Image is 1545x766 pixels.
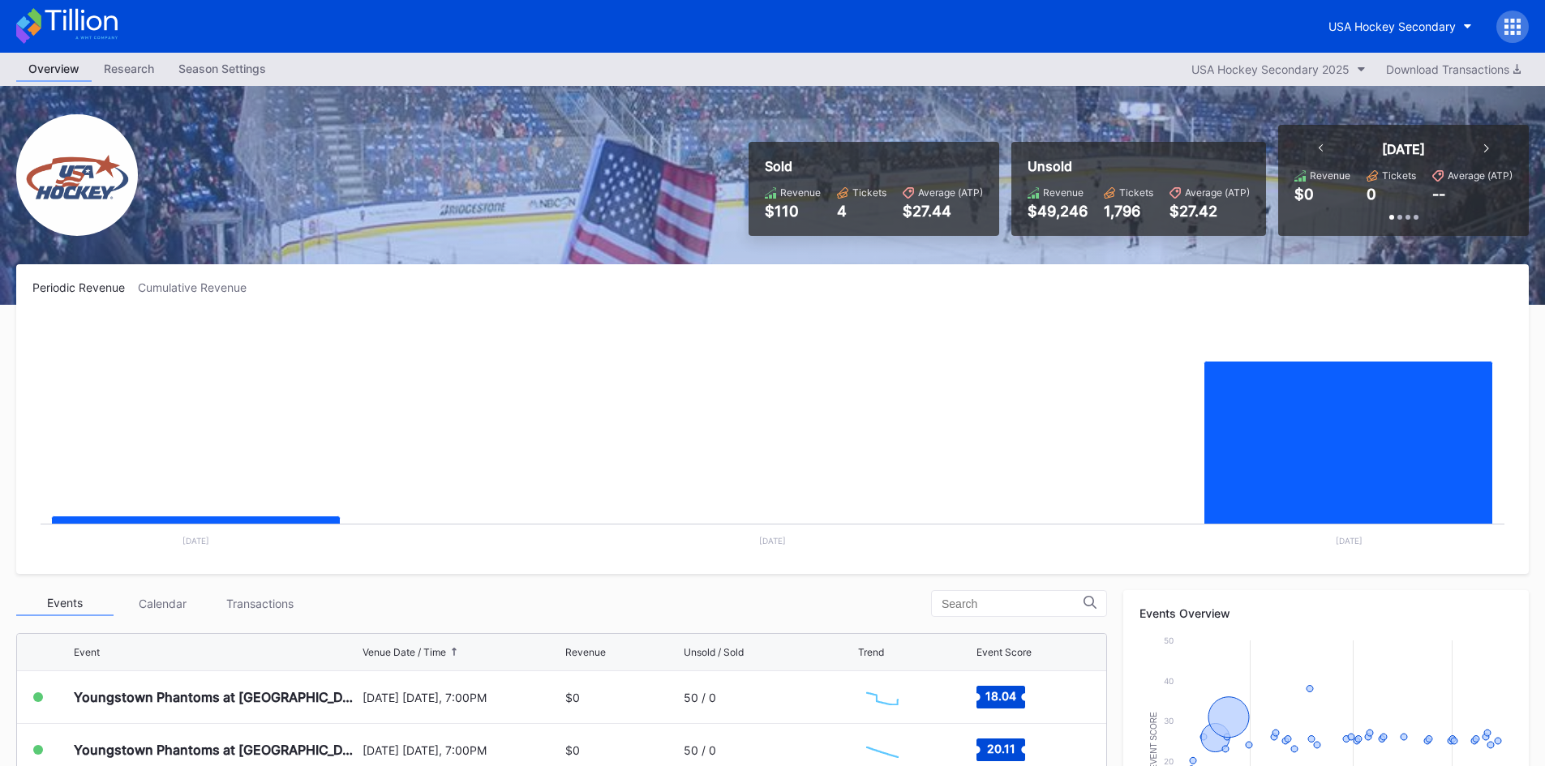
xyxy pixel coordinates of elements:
div: Trend [858,646,884,658]
div: Sold [765,158,983,174]
a: Research [92,57,166,82]
div: $0 [565,691,580,704]
svg: Chart title [32,315,1513,558]
div: Venue Date / Time [363,646,446,658]
div: $0 [1294,186,1314,203]
div: Tickets [852,186,886,199]
div: $110 [765,203,821,220]
div: Periodic Revenue [32,280,138,294]
div: 1,796 [1104,203,1153,220]
div: $27.44 [903,203,983,220]
div: $49,246 [1028,203,1088,220]
button: USA Hockey Secondary 2025 [1183,58,1374,80]
text: [DATE] [759,536,786,546]
div: Event [74,646,100,658]
div: $0 [565,743,580,757]
text: 40 [1164,676,1174,686]
div: Revenue [1310,169,1350,182]
text: [DATE] [182,536,209,546]
div: USA Hockey Secondary 2025 [1191,62,1350,76]
div: 50 / 0 [684,691,716,704]
div: Events Overview [1139,606,1513,620]
div: Transactions [211,591,308,616]
div: [DATE] [1382,141,1425,157]
div: Calendar [114,591,211,616]
a: Overview [16,57,92,82]
div: Average (ATP) [918,186,983,199]
div: Unsold / Sold [684,646,744,658]
div: Research [92,57,166,80]
div: Youngstown Phantoms at [GEOGRAPHIC_DATA] Hockey NTDP U-18 [74,742,358,758]
text: 18.04 [985,689,1016,703]
div: -- [1432,186,1445,203]
text: [DATE] [1336,536,1363,546]
div: 50 / 0 [684,743,716,757]
div: Revenue [780,186,821,199]
div: Tickets [1382,169,1416,182]
text: 20.11 [986,742,1015,755]
div: Revenue [565,646,606,658]
div: 0 [1367,186,1376,203]
div: Events [16,591,114,616]
div: USA Hockey Secondary [1328,19,1456,33]
div: Download Transactions [1386,62,1521,76]
div: $27.42 [1169,203,1250,220]
div: Unsold [1028,158,1250,174]
div: Youngstown Phantoms at [GEOGRAPHIC_DATA] Hockey NTDP U-18 [74,689,358,705]
div: 4 [837,203,886,220]
button: Download Transactions [1378,58,1529,80]
div: [DATE] [DATE], 7:00PM [363,743,562,757]
button: USA Hockey Secondary [1316,11,1484,41]
text: 20 [1164,756,1174,766]
div: Average (ATP) [1185,186,1250,199]
div: Event Score [976,646,1032,658]
div: Average (ATP) [1448,169,1513,182]
div: Season Settings [166,57,278,80]
a: Season Settings [166,57,278,82]
text: 30 [1164,716,1174,725]
text: 50 [1164,635,1174,645]
div: Tickets [1119,186,1153,199]
div: Revenue [1043,186,1084,199]
div: Cumulative Revenue [138,280,260,294]
div: [DATE] [DATE], 7:00PM [363,691,562,704]
svg: Chart title [858,677,907,717]
input: Search [942,597,1084,610]
img: USA_Hockey_Secondary.png [16,114,138,236]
